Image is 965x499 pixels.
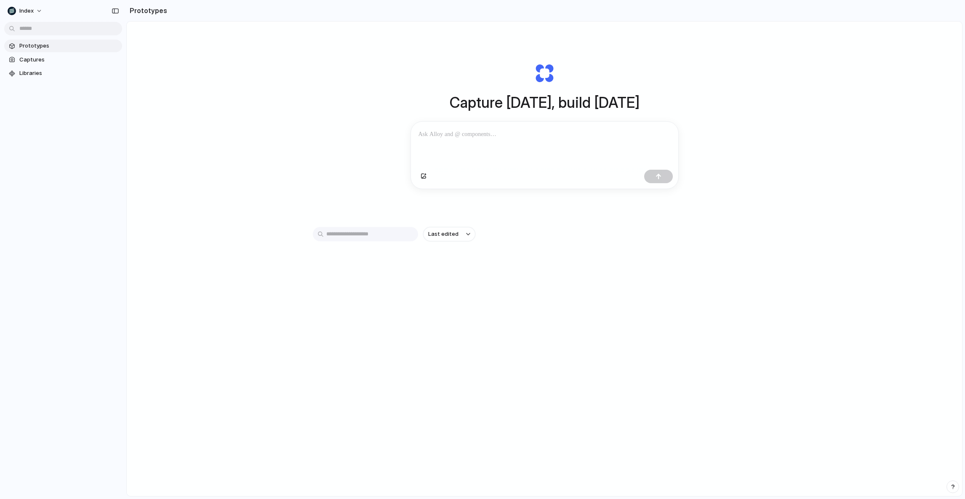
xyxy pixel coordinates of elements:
h2: Prototypes [126,5,167,16]
span: Libraries [19,69,119,77]
span: Prototypes [19,42,119,50]
a: Captures [4,53,122,66]
h1: Capture [DATE], build [DATE] [450,91,640,114]
span: Captures [19,56,119,64]
button: Last edited [423,227,475,241]
a: Prototypes [4,40,122,52]
span: Last edited [428,230,459,238]
button: Index [4,4,47,18]
span: Index [19,7,34,15]
a: Libraries [4,67,122,80]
